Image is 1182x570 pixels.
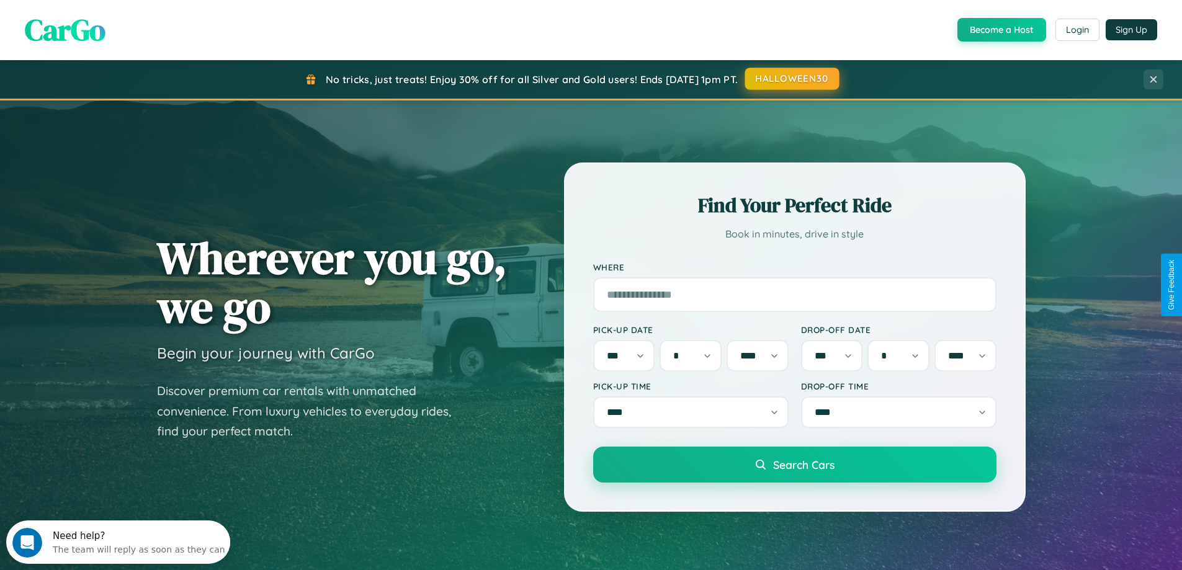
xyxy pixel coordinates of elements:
[773,458,835,471] span: Search Cars
[1055,19,1099,41] button: Login
[25,9,105,50] span: CarGo
[593,192,996,219] h2: Find Your Perfect Ride
[157,233,507,331] h1: Wherever you go, we go
[957,18,1046,42] button: Become a Host
[593,324,789,335] label: Pick-up Date
[5,5,231,39] div: Open Intercom Messenger
[157,344,375,362] h3: Begin your journey with CarGo
[593,447,996,483] button: Search Cars
[326,73,738,86] span: No tricks, just treats! Enjoy 30% off for all Silver and Gold users! Ends [DATE] 1pm PT.
[801,324,996,335] label: Drop-off Date
[47,11,219,20] div: Need help?
[6,520,230,564] iframe: Intercom live chat discovery launcher
[745,68,839,90] button: HALLOWEEN30
[1167,260,1176,310] div: Give Feedback
[801,381,996,391] label: Drop-off Time
[12,528,42,558] iframe: Intercom live chat
[47,20,219,33] div: The team will reply as soon as they can
[593,381,789,391] label: Pick-up Time
[593,225,996,243] p: Book in minutes, drive in style
[157,381,467,442] p: Discover premium car rentals with unmatched convenience. From luxury vehicles to everyday rides, ...
[1106,19,1157,40] button: Sign Up
[593,262,996,272] label: Where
